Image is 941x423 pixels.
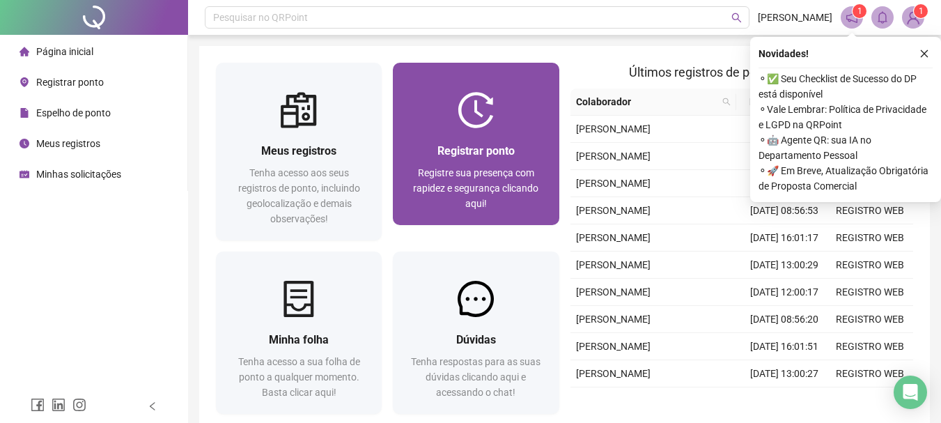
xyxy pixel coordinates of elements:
img: 92118 [903,7,924,28]
sup: 1 [853,4,866,18]
span: [PERSON_NAME] [576,259,651,270]
span: Minhas solicitações [36,169,121,180]
span: clock-circle [20,139,29,148]
span: environment [20,77,29,87]
span: instagram [72,398,86,412]
td: REGISTRO WEB [827,387,913,415]
span: 1 [919,6,924,16]
span: Minha folha [269,333,329,346]
span: Espelho de ponto [36,107,111,118]
a: DúvidasTenha respostas para as suas dúvidas clicando aqui e acessando o chat! [393,252,559,414]
span: Dúvidas [456,333,496,346]
span: schedule [20,169,29,179]
td: [DATE] 13:00:27 [742,360,827,387]
td: REGISTRO WEB [827,252,913,279]
td: [DATE] 08:56:53 [742,197,827,224]
span: 1 [857,6,862,16]
th: Data/Hora [736,89,819,116]
span: Registre sua presença com rapidez e segurança clicando aqui! [413,167,538,209]
span: ⚬ Vale Lembrar: Política de Privacidade e LGPD na QRPoint [759,102,933,132]
span: [PERSON_NAME] [576,368,651,379]
td: REGISTRO WEB [827,279,913,306]
td: [DATE] 12:00:17 [742,387,827,415]
span: search [731,13,742,23]
span: Meus registros [36,138,100,149]
span: Últimos registros de ponto sincronizados [629,65,854,79]
span: linkedin [52,398,65,412]
span: Página inicial [36,46,93,57]
span: search [720,91,733,112]
a: Meus registrosTenha acesso aos seus registros de ponto, incluindo geolocalização e demais observa... [216,63,382,240]
td: [DATE] 08:56:20 [742,306,827,333]
td: [DATE] 12:00:07 [742,170,827,197]
span: Registrar ponto [437,144,515,157]
span: facebook [31,398,45,412]
span: [PERSON_NAME] [576,314,651,325]
td: [DATE] 13:00:35 [742,143,827,170]
span: Meus registros [261,144,336,157]
td: REGISTRO WEB [827,197,913,224]
span: [PERSON_NAME] [758,10,832,25]
span: Tenha acesso aos seus registros de ponto, incluindo geolocalização e demais observações! [238,167,360,224]
span: Registrar ponto [36,77,104,88]
span: Data/Hora [742,94,802,109]
span: Tenha respostas para as suas dúvidas clicando aqui e acessando o chat! [411,356,541,398]
td: REGISTRO WEB [827,224,913,252]
span: bell [876,11,889,24]
span: home [20,47,29,56]
span: [PERSON_NAME] [576,341,651,352]
span: [PERSON_NAME] [576,123,651,134]
div: Open Intercom Messenger [894,376,927,409]
td: REGISTRO WEB [827,333,913,360]
span: ⚬ 🤖 Agente QR: sua IA no Departamento Pessoal [759,132,933,163]
span: search [722,98,731,106]
span: ⚬ ✅ Seu Checklist de Sucesso do DP está disponível [759,71,933,102]
sup: Atualize o seu contato no menu Meus Dados [914,4,928,18]
span: [PERSON_NAME] [576,205,651,216]
td: [DATE] 16:00:09 [742,116,827,143]
td: [DATE] 13:00:29 [742,252,827,279]
td: [DATE] 16:01:51 [742,333,827,360]
span: [PERSON_NAME] [576,178,651,189]
span: [PERSON_NAME] [576,151,651,162]
td: [DATE] 16:01:17 [742,224,827,252]
span: left [148,401,157,411]
span: ⚬ 🚀 Em Breve, Atualização Obrigatória de Proposta Comercial [759,163,933,194]
span: Colaborador [576,94,717,109]
a: Registrar pontoRegistre sua presença com rapidez e segurança clicando aqui! [393,63,559,225]
a: Minha folhaTenha acesso a sua folha de ponto a qualquer momento. Basta clicar aqui! [216,252,382,414]
td: [DATE] 12:00:17 [742,279,827,306]
span: Novidades ! [759,46,809,61]
span: file [20,108,29,118]
span: notification [846,11,858,24]
span: [PERSON_NAME] [576,286,651,298]
td: REGISTRO WEB [827,360,913,387]
span: [PERSON_NAME] [576,232,651,243]
span: close [919,49,929,59]
span: Tenha acesso a sua folha de ponto a qualquer momento. Basta clicar aqui! [238,356,360,398]
td: REGISTRO WEB [827,306,913,333]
